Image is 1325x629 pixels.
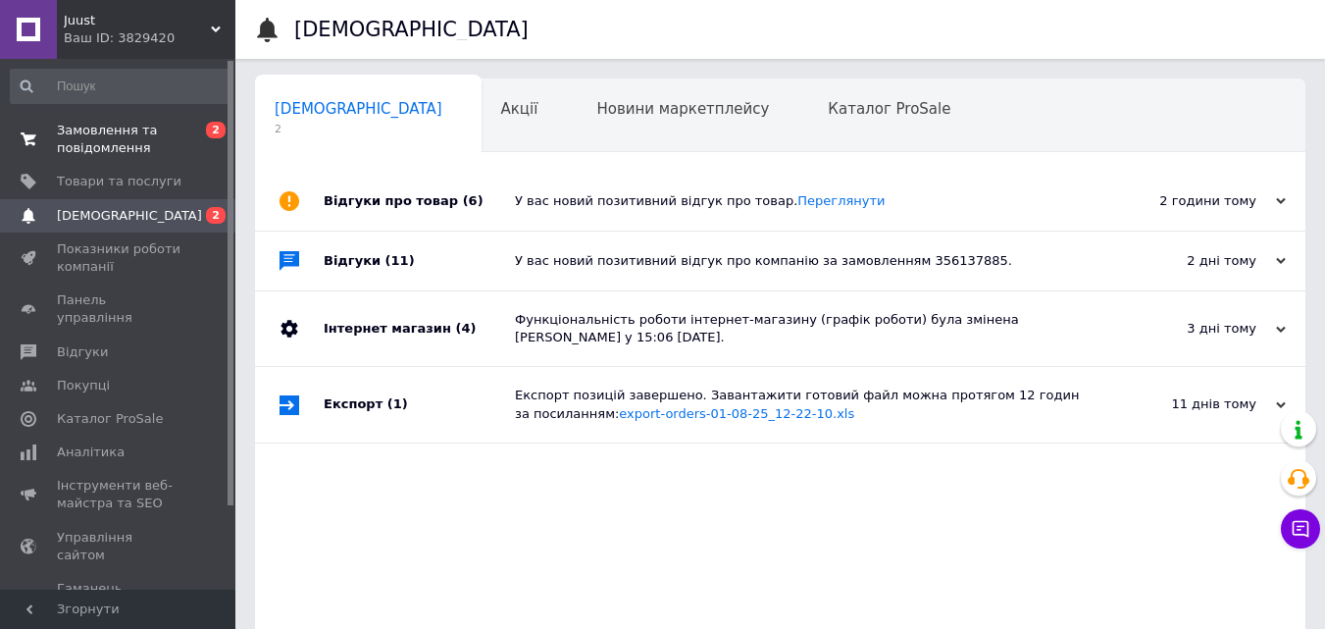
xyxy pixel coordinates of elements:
span: Каталог ProSale [828,100,950,118]
span: Панель управління [57,291,181,327]
span: Новини маркетплейсу [596,100,769,118]
div: Інтернет магазин [324,291,515,366]
span: Показники роботи компанії [57,240,181,276]
span: Товари та послуги [57,173,181,190]
span: Інструменти веб-майстра та SEO [57,477,181,512]
span: Juust [64,12,211,29]
span: Аналітика [57,444,125,461]
span: (4) [455,321,476,336]
div: Функціональність роботи інтернет-магазину (графік роботи) була змінена [PERSON_NAME] у 15:06 [DATE]. [515,311,1090,346]
a: export-orders-01-08-25_12-22-10.xls [619,406,854,421]
span: 2 [206,122,226,138]
div: 11 днів тому [1090,395,1286,413]
div: 2 дні тому [1090,252,1286,270]
span: Замовлення та повідомлення [57,122,181,157]
span: (1) [387,396,408,411]
span: (11) [385,253,415,268]
div: У вас новий позитивний відгук про товар. [515,192,1090,210]
div: У вас новий позитивний відгук про компанію за замовленням 356137885. [515,252,1090,270]
div: Відгуки про товар [324,172,515,231]
span: Покупці [57,377,110,394]
a: Переглянути [797,193,885,208]
div: Експорт позицій завершено. Завантажити готовий файл можна протягом 12 годин за посиланням: [515,387,1090,422]
span: Відгуки [57,343,108,361]
div: Експорт [324,367,515,442]
span: 2 [206,207,226,224]
span: [DEMOGRAPHIC_DATA] [275,100,442,118]
div: 2 години тому [1090,192,1286,210]
span: [DEMOGRAPHIC_DATA] [57,207,202,225]
span: Гаманець компанії [57,580,181,615]
span: Управління сайтом [57,529,181,564]
span: Каталог ProSale [57,410,163,428]
div: Відгуки [324,232,515,290]
button: Чат з покупцем [1281,509,1320,549]
div: 3 дні тому [1090,320,1286,338]
div: Ваш ID: 3829420 [64,29,235,47]
input: Пошук [10,69,231,104]
span: Акції [501,100,538,118]
span: 2 [275,122,442,136]
span: (6) [463,193,484,208]
h1: [DEMOGRAPHIC_DATA] [294,18,529,41]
